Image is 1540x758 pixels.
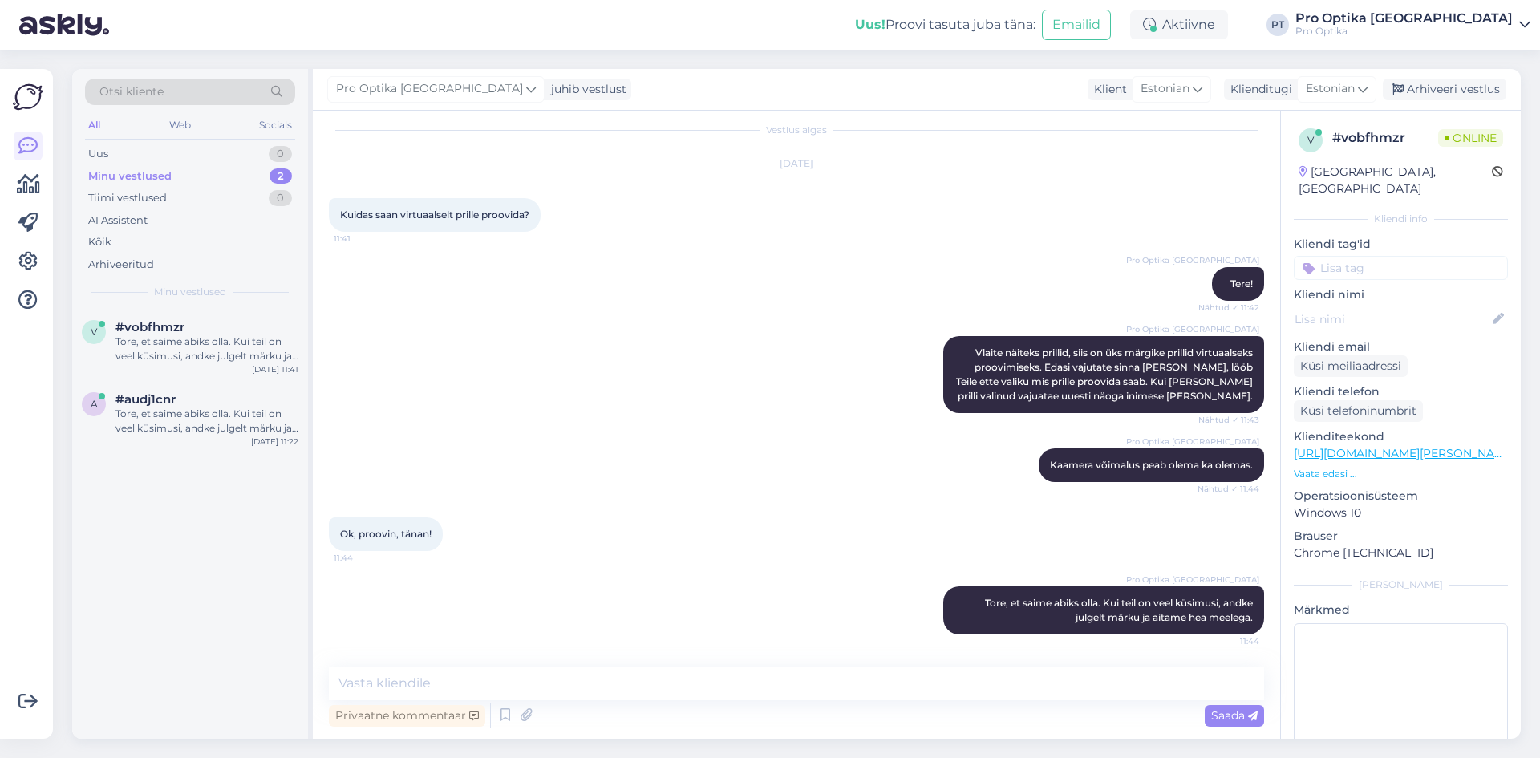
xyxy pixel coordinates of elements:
div: PT [1266,14,1289,36]
p: Klienditeekond [1294,428,1508,445]
span: Tore, et saime abiks olla. Kui teil on veel küsimusi, andke julgelt märku ja aitame hea meelega. [985,597,1255,623]
div: Kliendi info [1294,212,1508,226]
span: Kuidas saan virtuaalselt prille proovida? [340,209,529,221]
span: #vobfhmzr [115,320,184,334]
div: Web [166,115,194,136]
div: [PERSON_NAME] [1294,578,1508,592]
p: Vaata edasi ... [1294,467,1508,481]
div: AI Assistent [88,213,148,229]
div: Tore, et saime abiks olla. Kui teil on veel küsimusi, andke julgelt märku ja aitame hea meelega. [115,334,298,363]
span: Ok, proovin, tänan! [340,528,432,540]
p: Kliendi telefon [1294,383,1508,400]
div: All [85,115,103,136]
span: Otsi kliente [99,83,164,100]
button: Emailid [1042,10,1111,40]
span: 11:41 [334,233,394,245]
input: Lisa tag [1294,256,1508,280]
span: Pro Optika [GEOGRAPHIC_DATA] [1126,323,1259,335]
div: 0 [269,190,292,206]
div: Proovi tasuta juba täna: [855,15,1035,34]
span: Minu vestlused [154,285,226,299]
div: juhib vestlust [545,81,626,98]
div: Klienditugi [1224,81,1292,98]
div: Pro Optika [GEOGRAPHIC_DATA] [1295,12,1513,25]
div: Küsi meiliaadressi [1294,355,1408,377]
p: Kliendi email [1294,338,1508,355]
div: [GEOGRAPHIC_DATA], [GEOGRAPHIC_DATA] [1299,164,1492,197]
p: Märkmed [1294,602,1508,618]
div: Kõik [88,234,111,250]
span: #audj1cnr [115,392,176,407]
p: Kliendi tag'id [1294,236,1508,253]
span: Nähtud ✓ 11:44 [1198,483,1259,495]
div: Klient [1088,81,1127,98]
span: a [91,398,98,410]
img: Askly Logo [13,82,43,112]
div: Aktiivne [1130,10,1228,39]
div: Arhiveeritud [88,257,154,273]
span: 11:44 [334,552,394,564]
span: Saada [1211,708,1258,723]
div: [DATE] [329,156,1264,171]
span: Tere! [1230,278,1253,290]
div: Socials [256,115,295,136]
div: 0 [269,146,292,162]
p: Windows 10 [1294,505,1508,521]
input: Lisa nimi [1295,310,1489,328]
span: Kaamera võimalus peab olema ka olemas. [1050,459,1253,471]
span: Online [1438,129,1503,147]
div: [DATE] 11:22 [251,436,298,448]
div: 2 [269,168,292,184]
a: Pro Optika [GEOGRAPHIC_DATA]Pro Optika [1295,12,1530,38]
p: Chrome [TECHNICAL_ID] [1294,545,1508,561]
div: Tiimi vestlused [88,190,167,206]
span: Nähtud ✓ 11:43 [1198,414,1259,426]
span: Pro Optika [GEOGRAPHIC_DATA] [336,80,523,98]
span: 11:44 [1199,635,1259,647]
span: Nähtud ✓ 11:42 [1198,302,1259,314]
p: Operatsioonisüsteem [1294,488,1508,505]
div: [DATE] 11:41 [252,363,298,375]
span: Pro Optika [GEOGRAPHIC_DATA] [1126,436,1259,448]
span: Estonian [1141,80,1189,98]
div: Uus [88,146,108,162]
a: [URL][DOMAIN_NAME][PERSON_NAME] [1294,446,1515,460]
span: Pro Optika [GEOGRAPHIC_DATA] [1126,574,1259,586]
div: Pro Optika [1295,25,1513,38]
span: v [1307,134,1314,146]
p: Brauser [1294,528,1508,545]
div: Arhiveeri vestlus [1383,79,1506,100]
p: Kliendi nimi [1294,286,1508,303]
span: Vlaite näiteks prillid, siis on üks märgike prillid virtuaalseks proovimiseks. Edasi vajutate sin... [956,347,1255,402]
div: Minu vestlused [88,168,172,184]
div: Privaatne kommentaar [329,705,485,727]
b: Uus! [855,17,885,32]
div: # vobfhmzr [1332,128,1438,148]
span: v [91,326,97,338]
span: Pro Optika [GEOGRAPHIC_DATA] [1126,254,1259,266]
div: Küsi telefoninumbrit [1294,400,1423,422]
span: Estonian [1306,80,1355,98]
div: Vestlus algas [329,123,1264,137]
div: Tore, et saime abiks olla. Kui teil on veel küsimusi, andke julgelt märku ja aitame hea meelega. [115,407,298,436]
